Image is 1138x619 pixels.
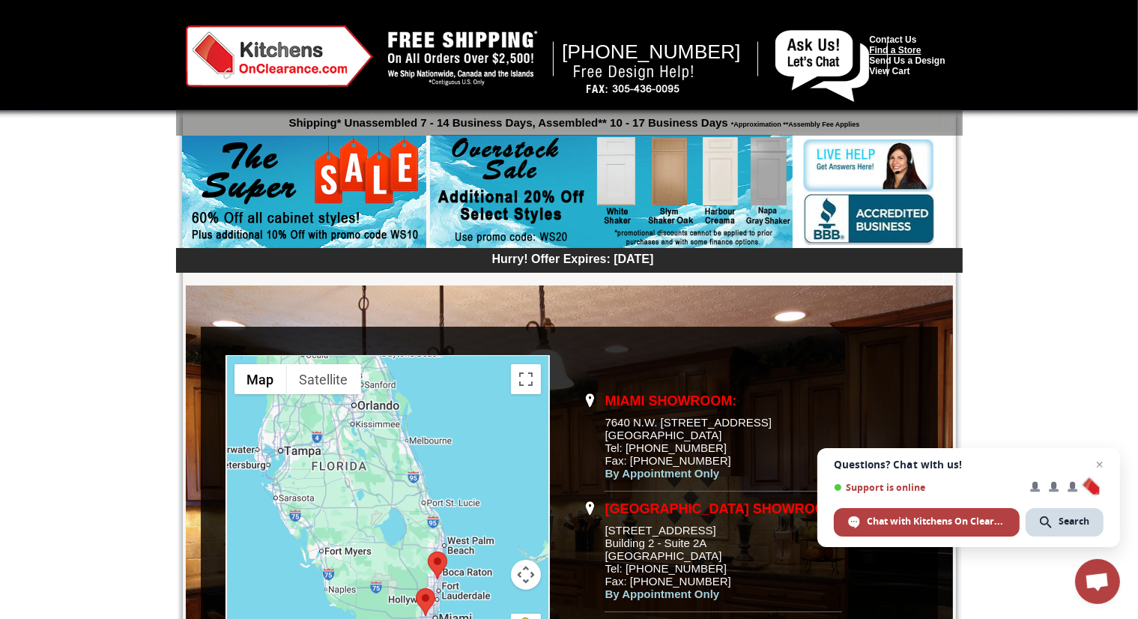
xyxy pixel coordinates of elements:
a: View Cart [869,66,910,76]
span: Fax: [PHONE_NUMBER] [605,454,731,467]
span: Chat with Kitchens On Clearance [867,515,1005,528]
span: Fax: [PHONE_NUMBER] [605,575,731,588]
span: Tel: [PHONE_NUMBER] [605,441,727,454]
p: Shipping* Unassembled 7 - 14 Business Days, Assembled** 10 - 17 Business Days [184,109,963,129]
button: Toggle fullscreen view [511,364,541,394]
div: Hurry! Offer Expires: [DATE] [184,250,963,266]
span: Close chat [1091,456,1109,474]
span: Miami Showroom: [605,393,737,408]
div: Open chat [1075,559,1120,604]
span: Tel: [PHONE_NUMBER] [605,562,727,575]
span: [PHONE_NUMBER] [562,40,741,63]
a: Find a Store [869,45,921,55]
span: By Appointment Only [605,467,720,480]
button: Show street map [234,364,287,394]
span: Questions? Chat with us! [834,459,1104,471]
img: Kitchens on Clearance Logo [186,25,373,87]
span: Support is online [834,482,1020,493]
button: Show satellite imagery [287,364,361,394]
span: By Appointment Only [605,588,720,600]
td: 7640 N.W. [STREET_ADDRESS] [GEOGRAPHIC_DATA] [605,385,842,492]
td: [STREET_ADDRESS] Building 2 - Suite 2A [GEOGRAPHIC_DATA] [605,493,842,612]
span: *Approximation **Assembly Fee Applies [728,117,860,128]
a: Contact Us [869,34,916,45]
div: Search [1026,508,1104,537]
span: [GEOGRAPHIC_DATA] Showroom: [605,501,841,516]
button: Map camera controls [511,560,541,590]
div: Miami Showroom [416,588,435,616]
a: Send Us a Design [869,55,945,66]
span: Search [1059,515,1089,528]
div: Chat with Kitchens On Clearance [834,508,1020,537]
div: Fort Lauderdale Showroom [428,552,447,579]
